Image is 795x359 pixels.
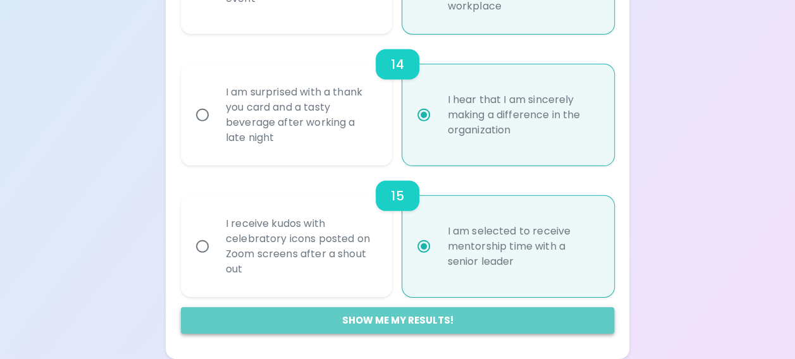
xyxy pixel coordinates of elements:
div: choice-group-check [181,166,614,297]
button: Show me my results! [181,307,614,334]
h6: 14 [391,54,404,75]
div: choice-group-check [181,34,614,166]
div: I am selected to receive mentorship time with a senior leader [437,209,607,284]
h6: 15 [391,186,404,206]
div: I receive kudos with celebratory icons posted on Zoom screens after a shout out [216,201,386,292]
div: I hear that I am sincerely making a difference in the organization [437,77,607,153]
div: I am surprised with a thank you card and a tasty beverage after working a late night [216,70,386,161]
